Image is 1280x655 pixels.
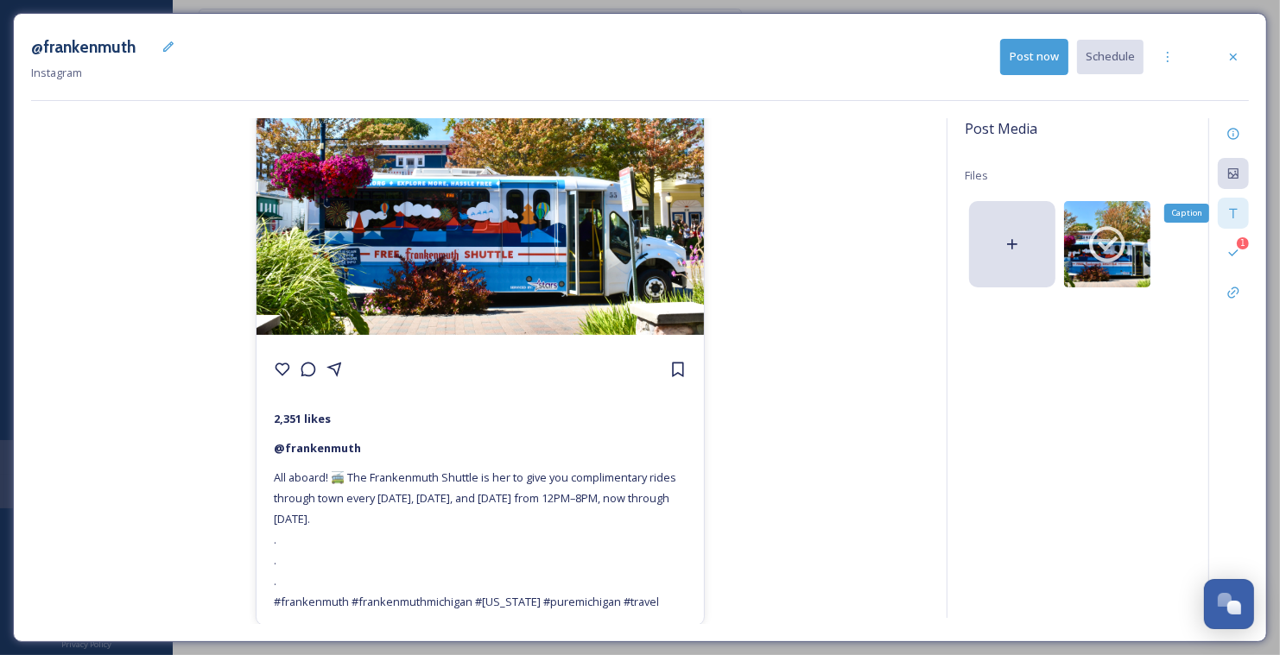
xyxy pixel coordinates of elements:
img: CVB_7478.jpeg [257,37,704,335]
button: Post now [1000,39,1068,74]
span: Instagram [31,65,82,80]
span: Files [965,167,988,183]
strong: 2,351 likes [274,411,331,426]
span: Post Media [965,118,1037,139]
button: Open Chat [1204,579,1254,629]
span: All aboard! 🚎 The Frankenmuth Shuttle is her to give you complimentary rides through town every [... [274,469,679,609]
div: Caption [1164,204,1209,223]
button: Schedule [1077,40,1144,73]
img: CVB_7478.jpeg [1064,201,1150,287]
strong: @ frankenmuth [274,440,361,456]
div: 1 [1237,237,1249,249]
h3: @frankenmuth [31,35,136,60]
